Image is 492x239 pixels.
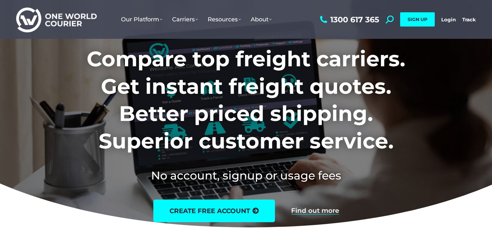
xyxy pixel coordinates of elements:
[251,16,272,23] span: About
[441,16,456,23] a: Login
[400,12,435,27] a: SIGN UP
[203,9,246,29] a: Resources
[116,9,167,29] a: Our Platform
[318,16,379,24] a: 1300 617 365
[16,6,97,33] img: One World Courier
[167,9,203,29] a: Carriers
[172,16,198,23] span: Carriers
[44,168,448,183] h2: No account, signup or usage fees
[44,45,448,155] h1: Compare top freight carriers. Get instant freight quotes. Better priced shipping. Superior custom...
[208,16,241,23] span: Resources
[462,16,476,23] a: Track
[408,16,427,22] span: SIGN UP
[246,9,277,29] a: About
[291,207,339,214] a: Find out more
[121,16,162,23] span: Our Platform
[153,200,275,222] a: create free account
